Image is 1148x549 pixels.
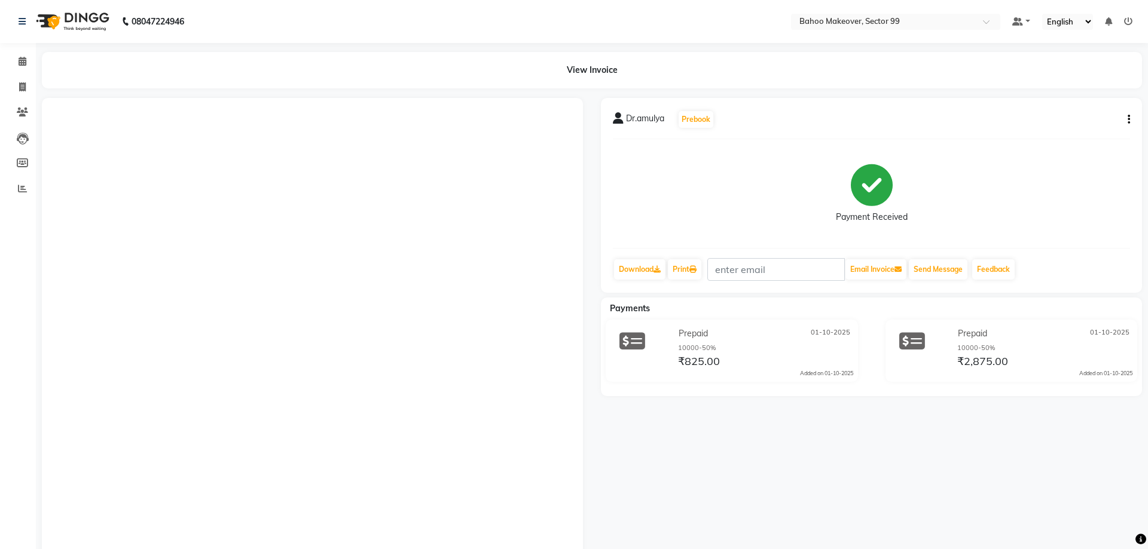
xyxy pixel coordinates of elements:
button: Prebook [679,111,713,128]
img: logo [30,5,112,38]
button: Email Invoice [845,259,906,280]
div: Added on 01-10-2025 [800,369,853,378]
div: 10000-50% [957,343,1132,353]
span: Prepaid [679,327,708,340]
div: View Invoice [42,52,1142,88]
span: ₹825.00 [678,354,720,371]
a: Feedback [972,259,1015,280]
span: ₹2,875.00 [957,354,1008,371]
span: 01-10-2025 [811,327,850,340]
span: Dr.amulya [626,112,664,129]
div: Added on 01-10-2025 [1079,369,1132,378]
button: Send Message [909,259,967,280]
span: Payments [610,303,650,314]
div: 10000-50% [678,343,853,353]
a: Download [614,259,665,280]
span: 01-10-2025 [1090,327,1129,340]
b: 08047224946 [132,5,184,38]
a: Print [668,259,701,280]
iframe: chat widget [1098,501,1136,537]
div: Payment Received [836,211,908,223]
input: enter email [707,258,845,281]
span: Prepaid [958,327,987,340]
